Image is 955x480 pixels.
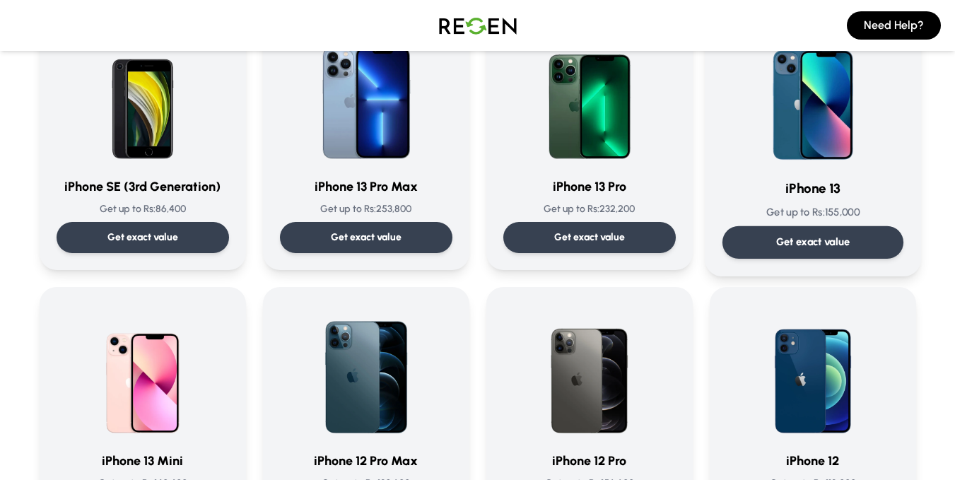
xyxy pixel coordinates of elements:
[522,30,657,165] img: iPhone 13 Pro
[503,202,676,216] p: Get up to Rs: 232,200
[298,30,434,165] img: iPhone 13 Pro Max
[722,205,903,220] p: Get up to Rs: 155,000
[75,30,211,165] img: iPhone SE (3rd Generation)
[280,202,452,216] p: Get up to Rs: 253,800
[847,11,941,40] button: Need Help?
[107,230,178,245] p: Get exact value
[428,6,527,45] img: Logo
[522,304,657,440] img: iPhone 12 Pro
[280,451,452,471] h3: iPhone 12 Pro Max
[57,451,229,471] h3: iPhone 13 Mini
[554,230,625,245] p: Get exact value
[331,230,402,245] p: Get exact value
[722,179,903,199] h3: iPhone 13
[503,451,676,471] h3: iPhone 12 Pro
[745,304,881,440] img: iPhone 12
[75,304,211,440] img: iPhone 13 Mini
[57,177,229,197] h3: iPhone SE (3rd Generation)
[727,451,899,471] h3: iPhone 12
[57,202,229,216] p: Get up to Rs: 86,400
[742,24,884,167] img: iPhone 13
[503,177,676,197] h3: iPhone 13 Pro
[280,177,452,197] h3: iPhone 13 Pro Max
[298,304,434,440] img: iPhone 12 Pro Max
[775,235,850,250] p: Get exact value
